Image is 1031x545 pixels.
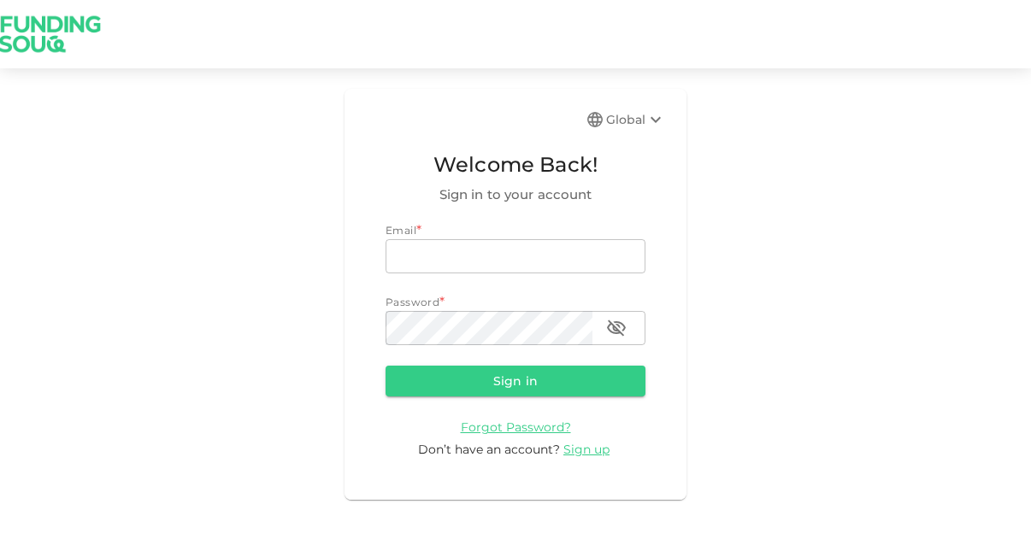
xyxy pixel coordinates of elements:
span: Sign in to your account [386,185,645,205]
span: Sign up [563,442,610,457]
input: password [386,311,592,345]
span: Email [386,224,416,237]
span: Don’t have an account? [418,442,560,457]
a: Forgot Password? [461,419,571,435]
span: Forgot Password? [461,419,571,435]
div: Global [606,109,666,130]
span: Password [386,296,439,308]
span: Welcome Back! [386,149,645,181]
button: Sign in [386,366,645,396]
input: email [386,239,645,273]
